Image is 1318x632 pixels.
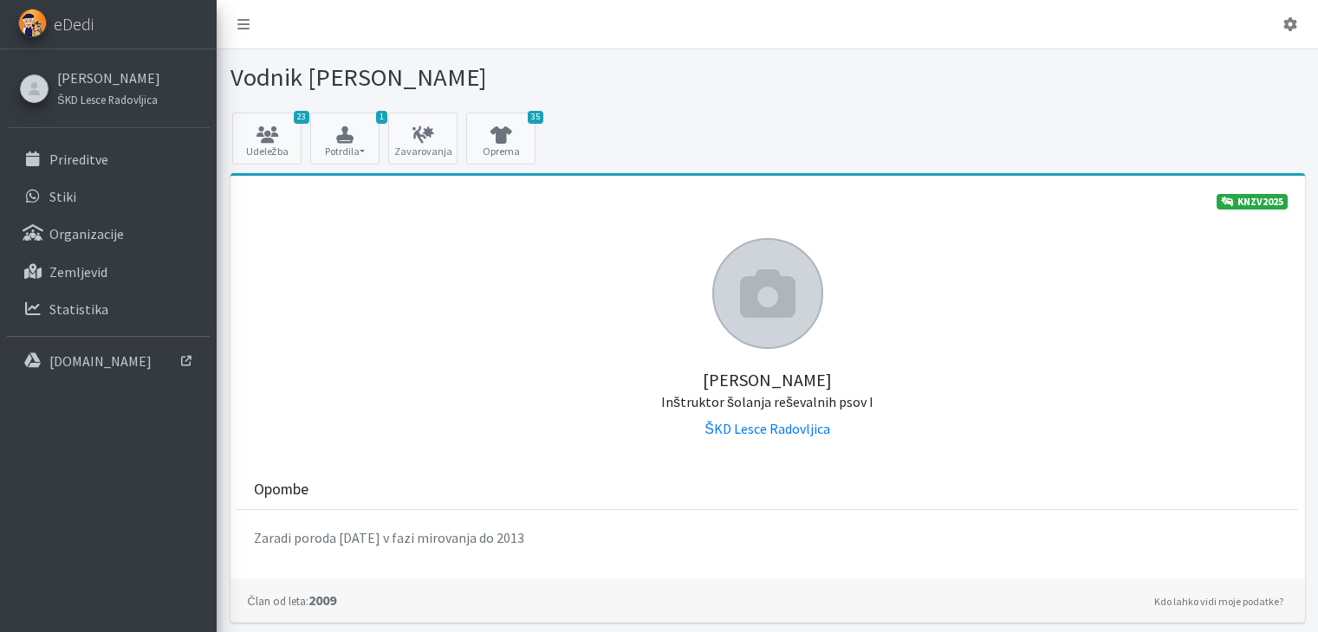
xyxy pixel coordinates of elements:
span: 1 [376,111,387,124]
strong: 2009 [248,591,336,609]
a: KNZV2025 [1217,194,1288,210]
img: eDedi [18,9,47,37]
a: Stiki [7,179,210,214]
button: 1 Potrdila [310,113,380,164]
p: Zaradi poroda [DATE] v fazi mirovanja do 2013 [254,527,1281,548]
h1: Vodnik [PERSON_NAME] [230,62,762,93]
h5: [PERSON_NAME] [248,349,1288,411]
a: Zavarovanja [388,113,458,164]
p: Prireditve [49,151,108,168]
a: Organizacije [7,216,210,251]
small: Inštruktor šolanja reševalnih psov I [661,393,873,410]
span: eDedi [54,11,94,37]
a: ŠKD Lesce Radovljica [57,88,160,109]
h3: Opombe [254,480,308,499]
a: [PERSON_NAME] [57,68,160,88]
a: Kdo lahko vidi moje podatke? [1150,591,1288,612]
a: Prireditve [7,142,210,177]
p: Statistika [49,300,108,318]
p: [DOMAIN_NAME] [49,352,152,370]
small: Član od leta: [248,594,308,608]
p: Stiki [49,188,76,205]
a: Zemljevid [7,255,210,289]
p: Organizacije [49,225,124,242]
a: Statistika [7,292,210,326]
a: 35 Oprema [466,113,536,164]
a: ŠKD Lesce Radovljica [704,420,830,437]
p: Zemljevid [49,263,107,281]
a: 23 Udeležba [232,113,302,164]
span: 35 [528,111,543,124]
a: [DOMAIN_NAME] [7,344,210,378]
span: 23 [294,111,309,124]
small: ŠKD Lesce Radovljica [57,93,158,106]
